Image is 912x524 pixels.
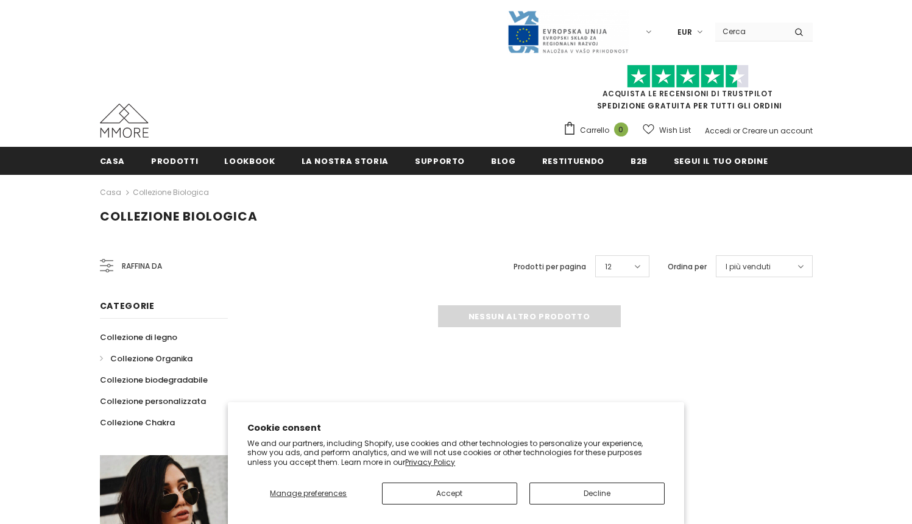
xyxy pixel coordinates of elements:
[643,119,691,141] a: Wish List
[605,261,612,273] span: 12
[247,422,665,434] h2: Cookie consent
[100,331,177,343] span: Collezione di legno
[580,124,609,136] span: Carrello
[733,126,740,136] span: or
[100,300,155,312] span: Categorie
[491,147,516,174] a: Blog
[603,88,773,99] a: Acquista le recensioni di TrustPilot
[563,70,813,111] span: SPEDIZIONE GRATUITA PER TUTTI GLI ORDINI
[100,391,206,412] a: Collezione personalizzata
[715,23,785,40] input: Search Site
[674,147,768,174] a: Segui il tuo ordine
[542,147,604,174] a: Restituendo
[224,147,275,174] a: Lookbook
[110,353,193,364] span: Collezione Organika
[415,147,465,174] a: supporto
[100,104,149,138] img: Casi MMORE
[133,187,209,197] a: Collezione biologica
[302,155,389,167] span: La nostra storia
[247,439,665,467] p: We and our partners, including Shopify, use cookies and other technologies to personalize your ex...
[631,155,648,167] span: B2B
[100,208,258,225] span: Collezione biologica
[529,483,665,505] button: Decline
[100,147,125,174] a: Casa
[726,261,771,273] span: I più venduti
[151,147,198,174] a: Prodotti
[100,348,193,369] a: Collezione Organika
[302,147,389,174] a: La nostra storia
[627,65,749,88] img: Fidati di Pilot Stars
[247,483,369,505] button: Manage preferences
[100,327,177,348] a: Collezione di legno
[514,261,586,273] label: Prodotti per pagina
[405,457,455,467] a: Privacy Policy
[100,417,175,428] span: Collezione Chakra
[224,155,275,167] span: Lookbook
[563,121,634,140] a: Carrello 0
[100,185,121,200] a: Casa
[507,10,629,54] img: Javni Razpis
[382,483,517,505] button: Accept
[659,124,691,136] span: Wish List
[100,374,208,386] span: Collezione biodegradabile
[491,155,516,167] span: Blog
[677,26,692,38] span: EUR
[542,155,604,167] span: Restituendo
[100,412,175,433] a: Collezione Chakra
[100,369,208,391] a: Collezione biodegradabile
[122,260,162,273] span: Raffina da
[705,126,731,136] a: Accedi
[507,26,629,37] a: Javni Razpis
[415,155,465,167] span: supporto
[100,155,125,167] span: Casa
[742,126,813,136] a: Creare un account
[668,261,707,273] label: Ordina per
[100,395,206,407] span: Collezione personalizzata
[270,488,347,498] span: Manage preferences
[674,155,768,167] span: Segui il tuo ordine
[151,155,198,167] span: Prodotti
[614,122,628,136] span: 0
[631,147,648,174] a: B2B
